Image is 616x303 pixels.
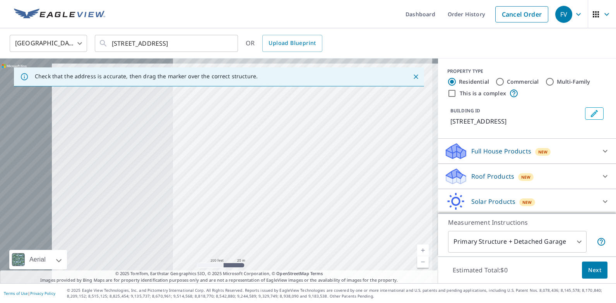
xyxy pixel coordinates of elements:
[262,35,322,52] a: Upload Blueprint
[588,265,601,275] span: Next
[582,262,607,279] button: Next
[450,107,480,114] p: BUILDING ID
[448,231,587,253] div: Primary Structure + Detached Garage
[538,149,548,155] span: New
[557,78,590,86] label: Multi-Family
[246,35,322,52] div: OR
[417,256,429,268] a: Current Level 18, Zoom Out
[597,237,606,246] span: Your report will include the primary structure and a detached garage if one exists.
[471,172,514,181] p: Roof Products
[585,107,604,120] button: Edit building 1
[417,244,429,256] a: Current Level 18, Zoom In
[115,270,323,277] span: © 2025 TomTom, Earthstar Geographics SIO, © 2025 Microsoft Corporation, ©
[9,250,67,269] div: Aerial
[35,73,258,80] p: Check that the address is accurate, then drag the marker over the correct structure.
[521,174,531,180] span: New
[14,9,105,20] img: EV Logo
[27,250,48,269] div: Aerial
[67,288,612,299] p: © 2025 Eagle View Technologies, Inc. and Pictometry International Corp. All Rights Reserved. Repo...
[522,199,532,205] span: New
[507,78,539,86] label: Commercial
[447,262,514,279] p: Estimated Total: $0
[444,142,610,160] div: Full House ProductsNew
[112,33,222,54] input: Search by address or latitude-longitude
[448,218,606,227] p: Measurement Instructions
[459,78,489,86] label: Residential
[450,117,582,126] p: [STREET_ADDRESS]
[444,192,610,211] div: Solar ProductsNew
[276,270,309,276] a: OpenStreetMap
[4,291,28,296] a: Terms of Use
[30,291,55,296] a: Privacy Policy
[555,6,572,23] div: FV
[310,270,323,276] a: Terms
[471,197,515,206] p: Solar Products
[444,167,610,186] div: Roof ProductsNew
[10,33,87,54] div: [GEOGRAPHIC_DATA]
[411,72,421,82] button: Close
[447,68,607,75] div: PROPERTY TYPE
[471,146,531,156] p: Full House Products
[269,38,316,48] span: Upload Blueprint
[4,291,55,296] p: |
[460,90,506,97] label: This is a complex
[495,6,548,22] a: Cancel Order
